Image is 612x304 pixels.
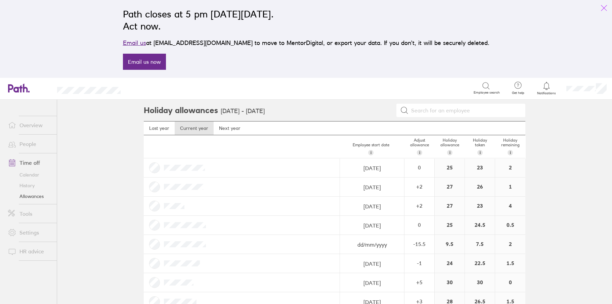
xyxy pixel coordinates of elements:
input: dd/mm/yyyy [340,254,404,273]
div: 24 [435,254,465,273]
span: i [449,150,450,155]
span: Employee search [474,91,500,95]
input: dd/mm/yyyy [340,159,404,178]
div: Holiday allowance [435,135,465,158]
span: Get help [507,91,529,95]
div: 22.5 [465,254,495,273]
a: Time off [3,156,57,169]
h3: [DATE] - [DATE] [221,108,265,115]
div: 23 [465,197,495,215]
p: at [EMAIL_ADDRESS][DOMAIN_NAME] to move to MentorDigital, or export your data. If you don’t, it w... [123,38,489,48]
input: dd/mm/yyyy [340,197,404,216]
div: 7.5 [465,235,495,254]
input: dd/mm/yyyy [340,235,404,254]
div: 25 [435,216,465,235]
a: Last year [144,121,175,135]
div: 25 [435,158,465,177]
a: Email us [123,39,146,46]
div: Adjust allowance [404,135,435,158]
div: 30 [435,273,465,292]
div: Employee start date [337,140,404,158]
div: 0 [405,222,434,228]
a: People [3,137,57,151]
div: 27 [435,178,465,196]
div: Holiday remaining [495,135,525,158]
a: Current year [175,121,214,135]
div: 0 [405,164,434,170]
a: Email us now [123,54,166,70]
div: 4 [495,197,525,215]
a: Notifications [536,81,558,95]
div: 30 [465,273,495,292]
a: HR advice [3,245,57,258]
span: i [370,150,371,155]
input: Search for an employee [408,104,521,117]
div: 0 [495,273,525,292]
div: 2 [495,235,525,254]
span: Notifications [536,91,558,95]
div: -1 [405,260,434,266]
div: Search [139,85,156,91]
span: i [510,150,511,155]
div: Holiday taken [465,135,495,158]
div: 27 [435,197,465,215]
input: dd/mm/yyyy [340,273,404,292]
div: + 2 [405,203,434,209]
a: Settings [3,226,57,239]
div: 9.5 [435,235,465,254]
span: i [480,150,481,155]
div: 24.5 [465,216,495,235]
a: Next year [214,121,246,135]
a: Allowances [3,191,57,202]
div: 1 [495,178,525,196]
h2: Holiday allowances [144,100,218,121]
div: 26 [465,178,495,196]
div: + 2 [405,184,434,190]
input: dd/mm/yyyy [340,178,404,197]
div: 0.5 [495,216,525,235]
a: Calendar [3,169,57,180]
a: Tools [3,207,57,220]
h2: Path closes at 5 pm [DATE][DATE]. Act now. [123,8,489,32]
div: + 5 [405,279,434,285]
div: -15.5 [405,241,434,247]
div: 1.5 [495,254,525,273]
span: i [419,150,420,155]
a: Overview [3,118,57,132]
a: History [3,180,57,191]
div: 2 [495,158,525,177]
div: 23 [465,158,495,177]
input: dd/mm/yyyy [340,216,404,235]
